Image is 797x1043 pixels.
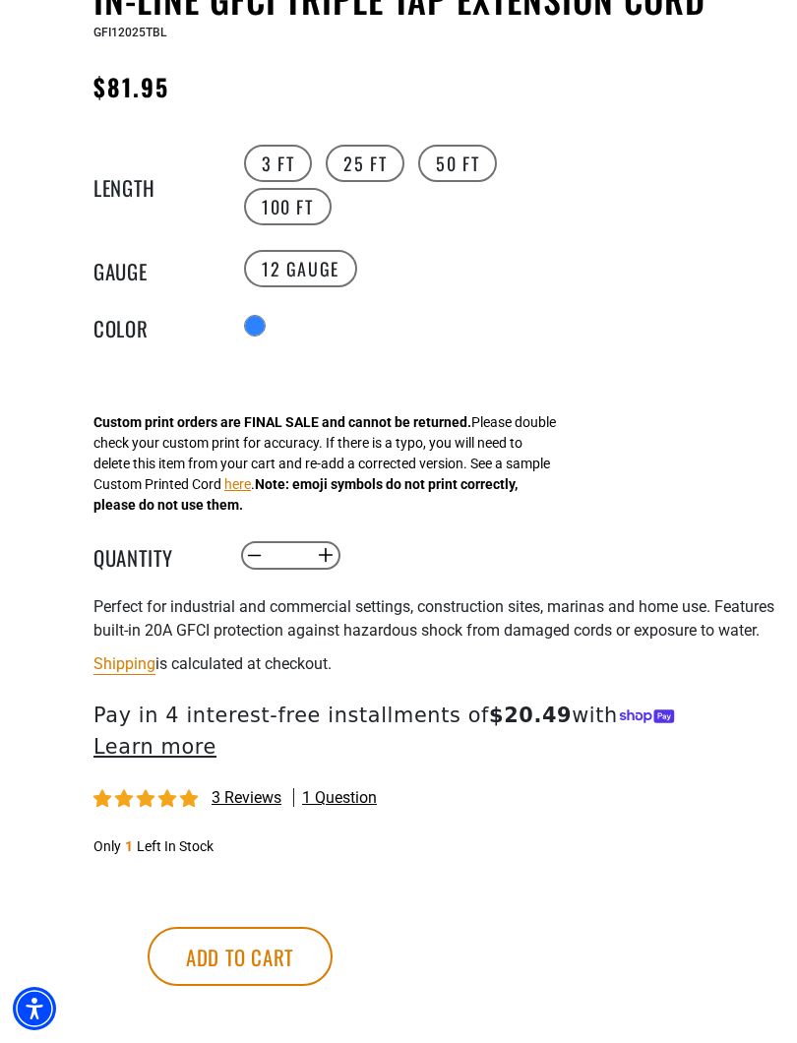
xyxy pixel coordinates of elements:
span: Only [93,838,121,854]
label: 25 FT [326,145,404,182]
button: Add to cart [148,927,333,986]
label: 50 FT [418,145,497,182]
legend: Color [93,313,192,338]
strong: Note: emoji symbols do not print correctly, please do not use them. [93,476,518,513]
div: is calculated at checkout. [93,650,782,677]
label: 12 Gauge [244,250,357,287]
span: Left In Stock [137,838,214,854]
button: here [224,474,251,495]
label: 100 FT [244,188,332,225]
legend: Length [93,172,192,198]
a: Shipping [93,654,155,673]
span: 5.00 stars [93,790,202,809]
span: Perfect for industrial and commercial settings, construction sites, marinas and home use. Feature... [93,597,774,640]
span: 3 reviews [212,788,281,807]
span: $81.95 [93,69,169,104]
strong: Custom print orders are FINAL SALE and cannot be returned. [93,414,471,430]
div: Please double check your custom print for accuracy. If there is a typo, you will need to delete t... [93,412,556,516]
label: Quantity [93,542,192,568]
label: 3 FT [244,145,312,182]
span: 1 [125,838,133,854]
div: Accessibility Menu [13,987,56,1030]
legend: Gauge [93,256,192,281]
span: GFI12025TBL [93,26,166,39]
span: 1 question [302,787,377,809]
